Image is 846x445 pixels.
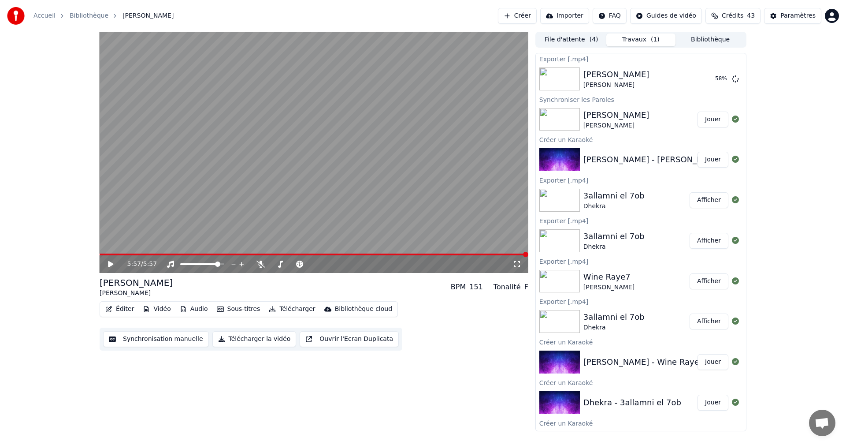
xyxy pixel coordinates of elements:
button: Vidéo [139,303,174,315]
div: Exporter [.mp4] [536,256,746,266]
div: Tonalité [493,282,521,292]
button: Afficher [690,314,728,329]
span: ( 4 ) [590,35,598,44]
button: Jouer [698,354,728,370]
button: Crédits43 [705,8,761,24]
div: [PERSON_NAME] [583,81,649,90]
span: 5:57 [127,260,141,269]
div: 58 % [715,75,728,82]
div: [PERSON_NAME] [100,289,173,298]
div: Dhekra [583,323,645,332]
div: [PERSON_NAME] [583,68,649,81]
span: 43 [747,11,755,20]
div: [PERSON_NAME] [583,283,634,292]
div: Synchroniser les Paroles [536,94,746,105]
div: Exporter [.mp4] [536,175,746,185]
div: Wine Raye7 [583,271,634,283]
div: Créer un Karaoké [536,418,746,428]
nav: breadcrumb [33,11,174,20]
span: [PERSON_NAME] [122,11,174,20]
span: ( 1 ) [651,35,660,44]
div: BPM [451,282,466,292]
img: youka [7,7,25,25]
div: / [127,260,148,269]
div: Dhekra [583,202,645,211]
div: Exporter [.mp4] [536,215,746,226]
button: Jouer [698,112,728,127]
div: 3allamni el 7ob [583,230,645,243]
button: Bibliothèque [675,34,745,46]
div: Créer un Karaoké [536,337,746,347]
button: Jouer [698,152,728,168]
button: Importer [540,8,589,24]
button: Paramètres [764,8,821,24]
div: Dhekra [583,243,645,251]
div: Dhekra - 3allamni el 7ob [583,396,681,409]
button: File d'attente [537,34,606,46]
div: [PERSON_NAME] - Wine Raye7 [583,356,704,368]
button: Jouer [698,395,728,411]
div: Exporter [.mp4] [536,53,746,64]
div: Ouvrir le chat [809,410,835,436]
span: 5:57 [143,260,157,269]
div: [PERSON_NAME] [583,109,649,121]
div: 151 [469,282,483,292]
button: Télécharger la vidéo [212,331,297,347]
div: Bibliothèque cloud [335,305,392,314]
button: Guides de vidéo [630,8,702,24]
button: Afficher [690,233,728,249]
button: Éditer [102,303,137,315]
button: Créer [498,8,537,24]
div: 3allamni el 7ob [583,311,645,323]
div: Créer un Karaoké [536,134,746,145]
button: Afficher [690,192,728,208]
button: Télécharger [265,303,319,315]
button: Synchronisation manuelle [103,331,209,347]
button: FAQ [593,8,627,24]
a: Bibliothèque [70,11,108,20]
button: Afficher [690,273,728,289]
div: 3allamni el 7ob [583,190,645,202]
button: Audio [176,303,211,315]
div: [PERSON_NAME] [583,121,649,130]
div: [PERSON_NAME] [100,277,173,289]
div: [PERSON_NAME] - [PERSON_NAME] [583,153,723,166]
button: Ouvrir l'Ecran Duplicata [300,331,399,347]
div: Exporter [.mp4] [536,296,746,307]
button: Travaux [606,34,676,46]
a: Accueil [33,11,56,20]
div: Paramètres [780,11,816,20]
div: F [524,282,528,292]
div: Créer un Karaoké [536,377,746,388]
button: Sous-titres [213,303,264,315]
span: Crédits [722,11,743,20]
